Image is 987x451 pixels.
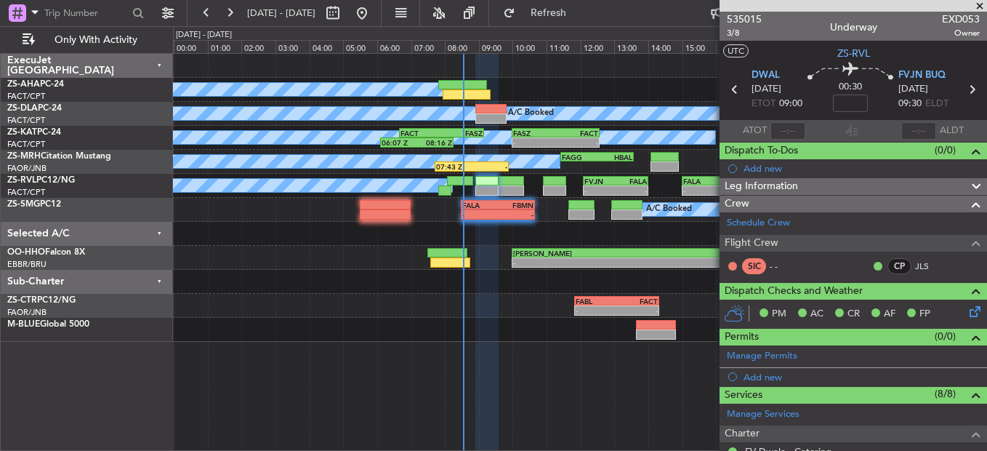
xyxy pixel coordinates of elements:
button: Refresh [496,1,584,25]
span: Dispatch Checks and Weather [725,283,863,300]
input: Trip Number [44,2,128,24]
span: Only With Activity [38,35,153,45]
div: - [513,138,556,147]
a: FACT/CPT [7,187,45,198]
div: Underway [830,20,877,35]
span: AF [884,307,895,322]
div: FASZ [513,129,556,137]
a: ZS-CTRPC12/NG [7,296,76,305]
span: (8/8) [935,386,956,402]
div: - [669,258,824,267]
span: ZS-DLA [7,104,38,113]
span: FVJN BUQ [898,68,946,83]
span: Crew [725,196,749,212]
div: FACT [400,129,442,137]
a: ZS-RVLPC12/NG [7,176,75,185]
div: 02:00 [241,40,275,53]
span: [DATE] [752,82,781,97]
span: ZS-RVL [837,46,870,61]
div: - [462,210,498,219]
div: 05:00 [343,40,377,53]
span: 00:30 [839,80,862,95]
span: ZS-CTR [7,296,37,305]
div: - [498,210,533,219]
span: Charter [725,426,760,442]
span: Leg Information [725,178,798,195]
span: EXD053 [942,12,980,27]
span: Flight Crew [725,235,778,252]
div: 07:00 [411,40,446,53]
div: 03:00 [275,40,310,53]
a: ZS-SMGPC12 [7,200,61,209]
a: FAOR/JNB [7,163,47,174]
span: 3/8 [727,27,762,39]
span: Refresh [518,8,579,18]
a: EBBR/BRU [7,259,47,270]
div: 04:00 [310,40,344,53]
div: FAGG [562,153,597,161]
div: 13:00 [614,40,648,53]
span: ZS-KAT [7,128,37,137]
span: Owner [942,27,980,39]
span: [DATE] [898,82,928,97]
span: Permits [725,329,759,346]
div: A/C Booked [646,199,692,220]
div: 06:07 Z [382,138,416,147]
div: FASZ [442,129,483,137]
div: FABL [576,297,617,306]
a: FACT/CPT [7,139,45,150]
div: [PERSON_NAME] [513,249,669,258]
div: - - [770,260,802,273]
span: FP [919,307,930,322]
div: 06:00 [377,40,411,53]
span: ETOT [752,97,775,111]
div: SIC [742,258,766,274]
div: 00:00 [174,40,208,53]
div: FACT [556,129,599,137]
div: 14:00 [648,40,682,53]
a: ZS-AHAPC-24 [7,80,64,89]
a: ZS-KATPC-24 [7,128,61,137]
span: 535015 [727,12,762,27]
div: 12:00 [581,40,615,53]
div: [DATE] - [DATE] [176,29,232,41]
div: CP [887,258,911,274]
span: ZS-RVL [7,176,36,185]
a: FACT/CPT [7,91,45,102]
div: FVJN [584,177,616,185]
div: - [556,138,599,147]
div: FALA [462,201,498,209]
span: PM [772,307,786,322]
div: FACT [617,297,658,306]
span: Dispatch To-Dos [725,143,798,159]
input: --:-- [770,122,805,140]
a: Schedule Crew [727,216,790,231]
a: ZS-DLAPC-24 [7,104,62,113]
div: 08:00 [445,40,479,53]
div: KTEB [669,249,824,258]
div: Add new [744,162,980,175]
div: HBAL [597,153,632,161]
span: ZS-SMG [7,200,40,209]
div: 08:16 Z [417,138,452,147]
span: ELDT [925,97,948,111]
div: FALA [616,177,647,185]
a: JLS [915,260,948,273]
span: Services [725,387,762,404]
span: ALDT [940,124,964,138]
div: - [683,186,734,195]
div: - [617,306,658,315]
span: ZS-MRH [7,152,41,161]
a: OO-HHOFalcon 8X [7,248,85,257]
div: Add new [744,371,980,383]
span: 09:30 [898,97,922,111]
span: ATOT [743,124,767,138]
div: - [576,306,617,315]
button: UTC [723,44,749,57]
div: - [472,162,507,171]
div: - [616,186,647,195]
span: CR [847,307,860,322]
div: 10:00 [512,40,547,53]
a: ZS-MRHCitation Mustang [7,152,111,161]
span: M-BLUE [7,320,40,329]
